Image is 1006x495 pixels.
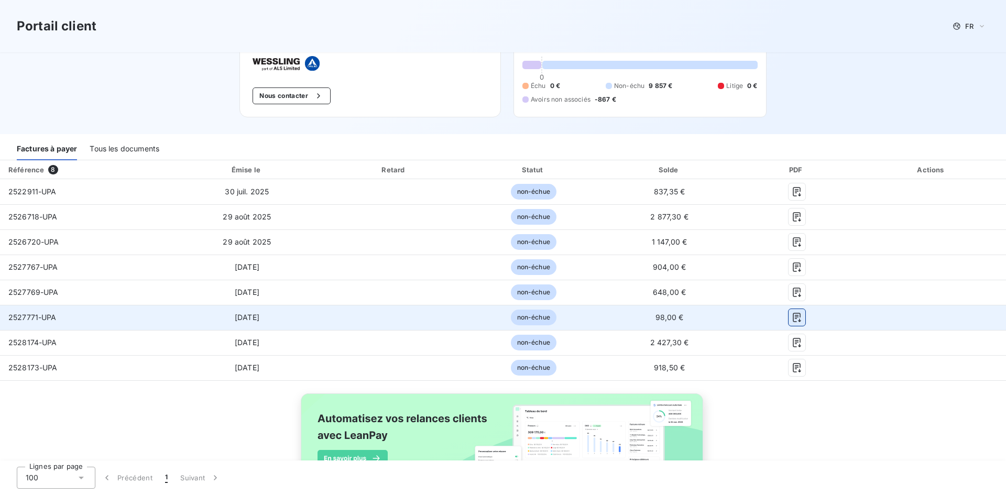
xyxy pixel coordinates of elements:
[965,22,974,30] span: FR
[235,288,259,296] span: [DATE]
[511,234,556,250] span: non-échue
[653,288,686,296] span: 648,00 €
[8,212,58,221] span: 2526718-UPA
[511,284,556,300] span: non-échue
[650,212,688,221] span: 2 877,30 €
[595,95,616,104] span: -867 €
[159,467,174,489] button: 1
[225,187,269,196] span: 30 juil. 2025
[8,166,44,174] div: Référence
[511,335,556,350] span: non-échue
[48,165,58,174] span: 8
[739,164,855,175] div: PDF
[95,467,159,489] button: Précédent
[605,164,735,175] div: Solde
[511,259,556,275] span: non-échue
[90,138,159,160] div: Tous les documents
[540,73,544,81] span: 0
[511,360,556,376] span: non-échue
[8,288,59,296] span: 2527769-UPA
[654,363,685,372] span: 918,50 €
[859,164,1004,175] div: Actions
[467,164,600,175] div: Statut
[172,164,322,175] div: Émise le
[8,187,57,196] span: 2522911-UPA
[511,209,556,225] span: non-échue
[174,467,227,489] button: Suivant
[253,87,330,104] button: Nous contacter
[326,164,463,175] div: Retard
[235,363,259,372] span: [DATE]
[511,184,556,200] span: non-échue
[223,237,271,246] span: 29 août 2025
[614,81,644,91] span: Non-échu
[235,262,259,271] span: [DATE]
[654,187,685,196] span: 837,35 €
[726,81,743,91] span: Litige
[26,472,38,483] span: 100
[8,313,57,322] span: 2527771-UPA
[531,81,546,91] span: Échu
[8,338,57,347] span: 2528174-UPA
[650,338,689,347] span: 2 427,30 €
[653,262,686,271] span: 904,00 €
[17,138,77,160] div: Factures à payer
[8,237,59,246] span: 2526720-UPA
[8,262,58,271] span: 2527767-UPA
[223,212,271,221] span: 29 août 2025
[511,310,556,325] span: non-échue
[655,313,684,322] span: 98,00 €
[531,95,591,104] span: Avoirs non associés
[747,81,757,91] span: 0 €
[165,472,168,483] span: 1
[652,237,687,246] span: 1 147,00 €
[235,313,259,322] span: [DATE]
[17,17,96,36] h3: Portail client
[649,81,672,91] span: 9 857 €
[8,363,58,372] span: 2528173-UPA
[550,81,560,91] span: 0 €
[253,56,320,71] img: Company logo
[235,338,259,347] span: [DATE]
